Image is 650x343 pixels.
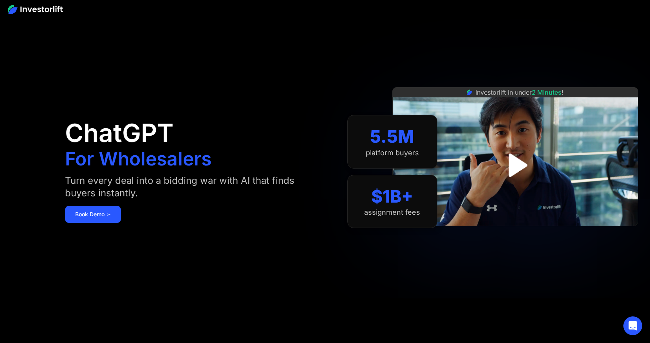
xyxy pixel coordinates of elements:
[366,149,419,157] div: platform buyers
[65,174,304,199] div: Turn every deal into a bidding war with AI that finds buyers instantly.
[457,230,574,239] iframe: Customer reviews powered by Trustpilot
[65,120,173,145] h1: ChatGPT
[623,316,642,335] div: Open Intercom Messenger
[65,206,121,223] a: Book Demo ➢
[65,149,211,168] h1: For Wholesalers
[498,148,533,183] a: open lightbox
[532,88,562,96] span: 2 Minutes
[475,88,563,97] div: Investorlift in under !
[370,126,414,147] div: 5.5M
[364,208,420,217] div: assignment fees
[371,186,413,207] div: $1B+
